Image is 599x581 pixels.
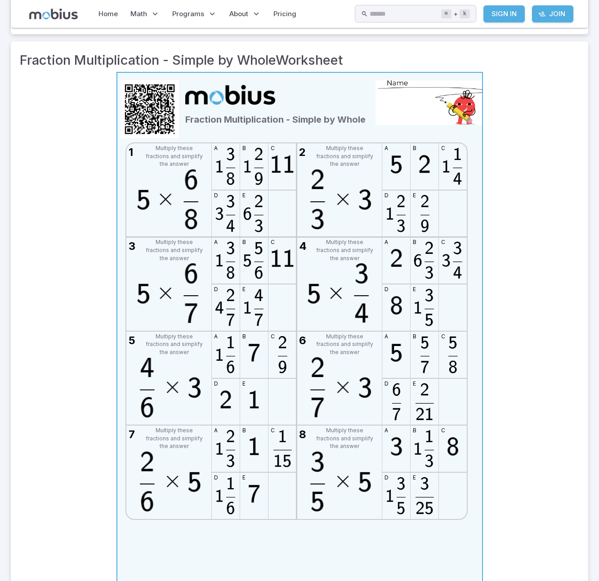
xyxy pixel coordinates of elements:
span: 4 [299,238,307,254]
img: A LaTex expression showing 12 over 9 [240,143,268,190]
img: A LaTex expression showing 5 multiplied by 6 over 7 [126,256,211,331]
img: A LaTex expression showing 2 over 9 [411,191,438,237]
span: e [413,380,416,388]
a: Pricing [271,4,299,24]
span: a [214,238,218,246]
span: d [214,474,218,482]
span: b [413,333,416,341]
img: A LaTex expression showing 11 [268,237,296,284]
img: A LaTex expression showing 2 over 6 multiplied by 5 [126,444,211,519]
span: Programs [172,9,204,19]
td: Multiply these fractions and simplify the answer [315,333,374,356]
span: a [384,238,388,246]
span: d [384,474,389,482]
img: A LaTex expression showing 12 over 3 [212,426,240,472]
img: A LaTex expression showing 1 over 15 [268,426,296,472]
span: c [441,333,445,341]
div: Fraction Multiplication - Simple by Whole [183,78,373,139]
img: A LaTex expression showing 5 multiplied by 6 over 8 [126,162,211,237]
span: About [229,9,248,19]
img: A LaTex expression showing 2 over 3 multiplied by 3 [297,162,382,237]
span: c [271,333,275,341]
img: A LaTex expression showing 8 [439,426,467,472]
img: A LaTex expression showing 4 over 6 multiplied by 3 [126,350,211,425]
span: e [413,474,416,482]
kbd: ⌘ [441,9,451,18]
img: A LaTex expression showing 12 over 3 [382,191,410,237]
span: c [271,144,275,152]
img: A LaTex expression showing 2 [382,237,410,284]
img: A LaTex expression showing 2 over 7 multiplied by 3 [297,350,382,425]
span: b [242,426,246,435]
img: A LaTex expression showing 5 [382,332,410,378]
img: A LaTex expression showing 62 over 3 [240,191,268,237]
span: e [413,191,416,200]
span: b [242,238,246,246]
img: A LaTex expression showing 7 [240,473,268,519]
img: A LaTex expression showing 3 [382,426,410,472]
img: A LaTex expression showing 11 over 4 [439,143,467,190]
span: c [271,238,275,246]
span: b [413,426,416,435]
img: A LaTex expression showing 11 over 6 [212,332,240,378]
span: b [242,144,246,152]
span: Math [130,9,147,19]
span: e [242,380,246,388]
td: Multiply these fractions and simplify the answer [144,333,204,356]
span: a [214,426,218,435]
span: b [413,238,416,246]
img: A LaTex expression showing 33 over 4 [212,191,240,237]
span: c [441,144,445,152]
td: Multiply these fractions and simplify the answer [144,144,204,168]
img: A LaTex expression showing 13 over 8 [212,143,240,190]
img: A LaTex expression showing 55 over 6 [240,237,268,284]
span: d [384,285,389,293]
img: A LaTex expression showing 2 over 9 [268,332,296,378]
span: c [441,238,445,246]
span: c [271,426,275,435]
div: + [441,9,470,19]
span: e [242,285,246,293]
span: d [214,285,218,293]
td: Multiply these fractions and simplify the answer [315,426,374,450]
img: A LaTex expression showing 1 [240,379,268,425]
a: Sign In [483,5,525,22]
span: e [242,474,246,482]
span: d [214,380,218,388]
span: d [384,191,389,200]
span: 2 [299,144,306,160]
a: Join [532,5,573,22]
img: A LaTex expression showing 1 [240,426,268,472]
td: Multiply these fractions and simplify the answer [315,238,374,262]
span: 6 [299,333,306,348]
span: d [384,380,389,388]
img: A LaTex expression showing 5 [382,143,410,190]
img: Mobius Math Academy logo [185,80,275,109]
img: A LaTex expression showing 11 [268,143,296,190]
span: e [413,285,416,293]
td: Multiply these fractions and simplify the answer [144,238,204,262]
img: A LaTex expression showing 11 over 6 [212,473,240,519]
span: 3 [129,238,135,254]
span: a [384,333,388,341]
img: A LaTex expression showing 5 multiplied by 3 over 4 [297,256,382,331]
img: A LaTex expression showing 33 over 4 [439,237,467,284]
img: A LaTex expression showing 42 over 7 [212,284,240,331]
span: e [242,191,246,200]
img: A LaTex expression showing 8 [382,284,410,331]
img: A LaTex expression showing 13 over 5 [382,473,410,519]
img: A LaTex expression showing 5 over 8 [439,332,467,378]
kbd: k [460,9,470,18]
span: a [214,144,218,152]
span: a [384,426,388,435]
img: A LaTex expression showing 3 over 5 multiplied by 5 [297,444,382,519]
span: 7 [129,426,135,442]
img: A LaTex expression showing 7 [240,332,268,378]
h3: Fraction Multiplication - Simple by Whole Worksheet [20,50,579,70]
span: 8 [299,426,306,442]
img: A LaTex expression showing 2 [212,379,240,425]
span: a [384,144,388,152]
img: A LaTex expression showing 14 over 7 [240,284,268,331]
img: A LaTex expression showing 6 over 7 [382,379,410,425]
a: Home [96,4,121,24]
